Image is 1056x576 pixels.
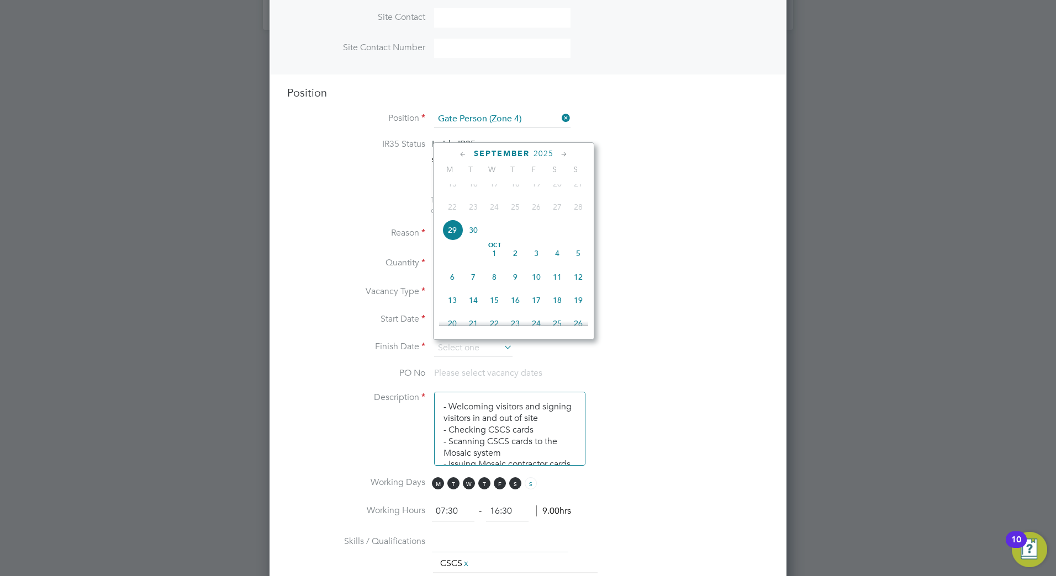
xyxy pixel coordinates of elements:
span: 18 [547,290,568,311]
label: Reason [287,227,425,239]
li: CSCS [436,556,474,571]
span: 22 [442,196,463,217]
span: ‐ [477,505,484,516]
span: 19 [526,173,547,194]
label: IR35 Status [287,138,425,150]
label: Position [287,113,425,124]
span: 1 [484,243,505,264]
span: 16 [463,173,484,194]
span: Inside IR35 [432,138,476,149]
span: S [509,477,521,489]
span: 8 [484,266,505,287]
button: Open Resource Center, 10 new notifications [1012,532,1047,567]
label: Start Date [287,313,425,325]
span: 9.00hrs [536,505,571,516]
label: Working Days [287,477,425,488]
span: 20 [547,173,568,194]
span: 15 [442,173,463,194]
span: 4 [547,243,568,264]
span: 26 [526,196,547,217]
label: Vacancy Type [287,286,425,297]
label: Quantity [287,257,425,269]
span: S [525,477,537,489]
a: x [462,556,470,570]
span: 25 [505,196,526,217]
span: T [447,477,460,489]
span: 28 [568,196,589,217]
span: T [502,164,523,174]
label: Description [287,392,425,403]
span: 11 [547,266,568,287]
label: PO No [287,367,425,379]
span: September [474,149,530,158]
span: 17 [484,173,505,194]
h3: Position [287,86,769,100]
span: 23 [505,313,526,334]
span: 13 [442,290,463,311]
span: 7 [463,266,484,287]
span: 23 [463,196,484,217]
label: Skills / Qualifications [287,536,425,547]
label: Working Hours [287,505,425,516]
span: 12 [568,266,589,287]
input: 17:00 [486,502,529,521]
input: 08:00 [432,502,474,521]
span: 18 [505,173,526,194]
span: 2025 [534,149,553,158]
span: 21 [568,173,589,194]
span: S [544,164,565,174]
strong: Status Determination Statement [432,156,533,164]
span: W [481,164,502,174]
span: S [565,164,586,174]
span: 21 [463,313,484,334]
span: F [494,477,506,489]
input: Search for... [434,111,571,127]
span: 14 [463,290,484,311]
span: T [460,164,481,174]
span: F [523,164,544,174]
span: T [478,477,490,489]
span: 24 [526,313,547,334]
span: 27 [547,196,568,217]
span: 25 [547,313,568,334]
span: M [439,164,460,174]
span: 16 [505,290,526,311]
label: Site Contact Number [287,42,425,54]
span: 2 [505,243,526,264]
span: 5 [568,243,589,264]
span: 19 [568,290,589,311]
span: 22 [484,313,505,334]
span: 3 [526,243,547,264]
span: 6 [442,266,463,287]
span: 30 [463,220,484,241]
span: Oct [484,243,505,248]
span: 9 [505,266,526,287]
span: 10 [526,266,547,287]
span: 24 [484,196,505,217]
div: 10 [1011,540,1021,554]
span: 20 [442,313,463,334]
span: 26 [568,313,589,334]
span: The status determination for this position can be updated after creating the vacancy [431,195,580,215]
span: 29 [442,220,463,241]
span: 17 [526,290,547,311]
span: W [463,477,475,489]
label: Finish Date [287,341,425,353]
input: Select one [434,340,513,356]
label: Site Contact [287,12,425,23]
span: Please select vacancy dates [434,367,542,378]
span: M [432,477,444,489]
span: 15 [484,290,505,311]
